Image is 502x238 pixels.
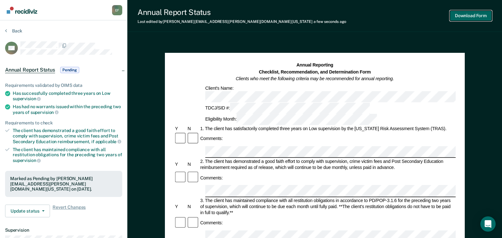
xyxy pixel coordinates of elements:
[138,8,346,17] div: Annual Report Status
[5,28,22,34] button: Back
[53,205,86,217] span: Revert Changes
[236,76,394,81] em: Clients who meet the following criteria may be recommended for annual reporting.
[31,110,59,115] span: supervision
[187,204,199,210] div: N
[13,104,122,115] div: Has had no warrants issued within the preceding two years of
[5,83,122,88] div: Requirements validated by OIMS data
[5,205,50,217] button: Update status
[13,96,41,101] span: supervision
[199,198,456,216] div: 3. The client has maintained compliance with all restitution obligations in accordance to PD/POP-...
[13,91,122,101] div: Has successfully completed three years on Low
[187,126,199,132] div: N
[112,5,122,15] div: E F
[199,126,456,132] div: 1. The client has satisfactorily completed three years on Low supervision by the [US_STATE] Risk ...
[174,126,187,132] div: Y
[480,216,496,232] div: Open Intercom Messenger
[204,114,378,125] div: Eligibility Month:
[204,103,371,114] div: TDCJ/SID #:
[13,128,122,144] div: The client has demonstrated a good faith effort to comply with supervision, crime victim fees and...
[450,10,492,21] button: Download Form
[7,7,37,14] img: Recidiviz
[187,162,199,168] div: N
[95,139,121,144] span: applicable
[13,158,41,163] span: supervision
[138,19,346,24] div: Last edited by [PERSON_NAME][EMAIL_ADDRESS][PERSON_NAME][DOMAIN_NAME][US_STATE]
[174,204,187,210] div: Y
[259,69,371,74] strong: Checklist, Recommendation, and Determination Form
[199,175,224,181] div: Comments:
[174,162,187,168] div: Y
[112,5,122,15] button: Profile dropdown button
[13,147,122,163] div: The client has maintained compliance with all restitution obligations for the preceding two years of
[314,19,346,24] span: a few seconds ago
[5,227,122,233] dt: Supervision
[5,120,122,126] div: Requirements to check
[10,176,117,192] div: Marked as Pending by [PERSON_NAME][EMAIL_ADDRESS][PERSON_NAME][DOMAIN_NAME][US_STATE] on [DATE].
[60,67,79,73] span: Pending
[199,220,224,226] div: Comments:
[199,136,224,142] div: Comments:
[5,67,55,73] span: Annual Report Status
[199,158,456,171] div: 2. The client has demonstrated a good faith effort to comply with supervision, crime victim fees ...
[296,62,333,67] strong: Annual Reporting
